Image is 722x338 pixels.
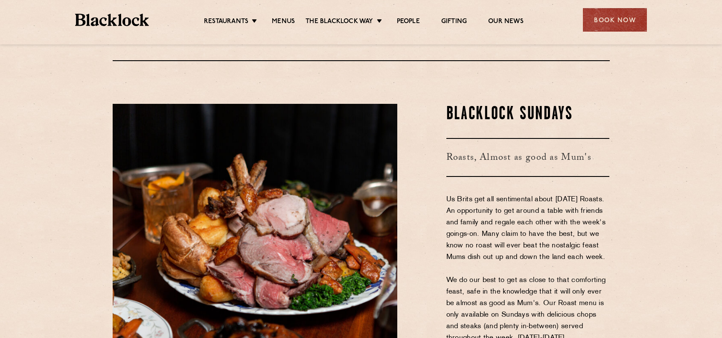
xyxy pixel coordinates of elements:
a: Gifting [441,18,467,27]
h3: Roasts, Almost as good as Mum's [446,138,610,177]
div: Book Now [583,8,647,32]
img: BL_Textured_Logo-footer-cropped.svg [75,14,149,26]
a: People [397,18,420,27]
a: The Blacklock Way [306,18,373,27]
a: Our News [488,18,524,27]
a: Menus [272,18,295,27]
h2: Blacklock Sundays [446,104,610,125]
a: Restaurants [204,18,248,27]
